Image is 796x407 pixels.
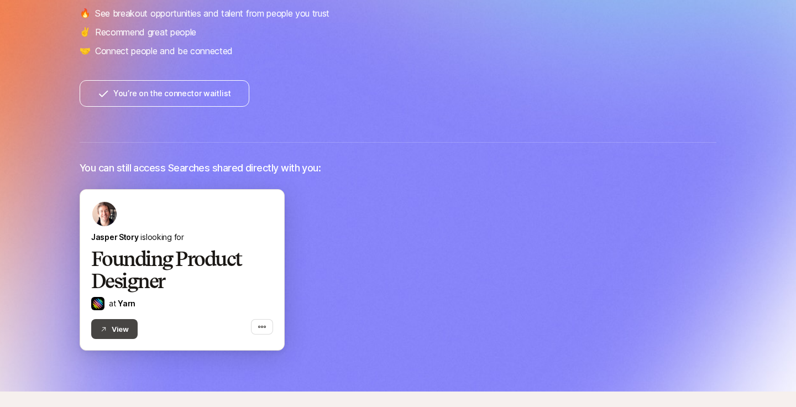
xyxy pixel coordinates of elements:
span: ✌️ [80,25,91,39]
a: Yarn [118,299,135,308]
button: View [91,319,138,339]
img: Yarn [91,297,104,310]
p: You can still access Searches shared directly with you: [80,160,321,176]
span: 🤝 [80,44,91,58]
button: You’re on the connector waitlist [80,80,249,107]
img: 8cb3e434_9646_4a7a_9a3b_672daafcbcea.jpg [92,202,117,226]
p: See breakout opportunities and talent from people you trust [95,6,329,20]
p: at [109,297,135,310]
p: Connect people and be connected [95,44,233,58]
p: Recommend great people [95,25,196,39]
h2: Founding Product Designer [91,248,273,293]
span: Jasper Story [91,232,139,242]
span: 🔥 [80,6,91,20]
p: is looking for [91,231,273,244]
